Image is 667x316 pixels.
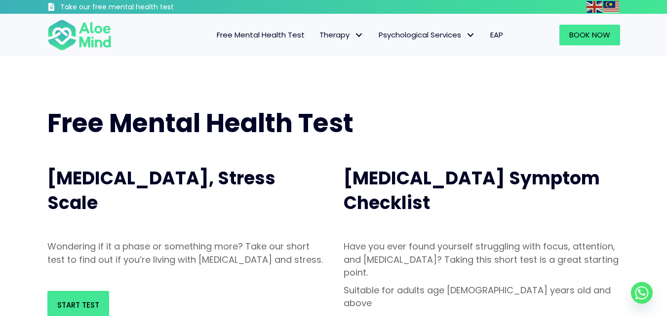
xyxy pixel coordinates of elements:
[47,166,275,215] span: [MEDICAL_DATA], Stress Scale
[47,105,353,141] span: Free Mental Health Test
[631,282,653,304] a: Whatsapp
[47,2,227,14] a: Take our free mental health test
[319,30,364,40] span: Therapy
[490,30,503,40] span: EAP
[352,28,366,42] span: Therapy: submenu
[603,1,620,12] a: Malay
[124,25,510,45] nav: Menu
[344,166,600,215] span: [MEDICAL_DATA] Symptom Checklist
[483,25,510,45] a: EAP
[47,19,112,51] img: Aloe mind Logo
[379,30,475,40] span: Psychological Services
[587,1,603,12] a: English
[217,30,305,40] span: Free Mental Health Test
[559,25,620,45] a: Book Now
[569,30,610,40] span: Book Now
[312,25,371,45] a: TherapyTherapy: submenu
[209,25,312,45] a: Free Mental Health Test
[371,25,483,45] a: Psychological ServicesPsychological Services: submenu
[47,240,324,266] p: Wondering if it a phase or something more? Take our short test to find out if you’re living with ...
[60,2,227,12] h3: Take our free mental health test
[587,1,602,13] img: en
[464,28,478,42] span: Psychological Services: submenu
[344,284,620,310] p: Suitable for adults age [DEMOGRAPHIC_DATA] years old and above
[57,300,99,310] span: Start Test
[603,1,619,13] img: ms
[344,240,620,279] p: Have you ever found yourself struggling with focus, attention, and [MEDICAL_DATA]? Taking this sh...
